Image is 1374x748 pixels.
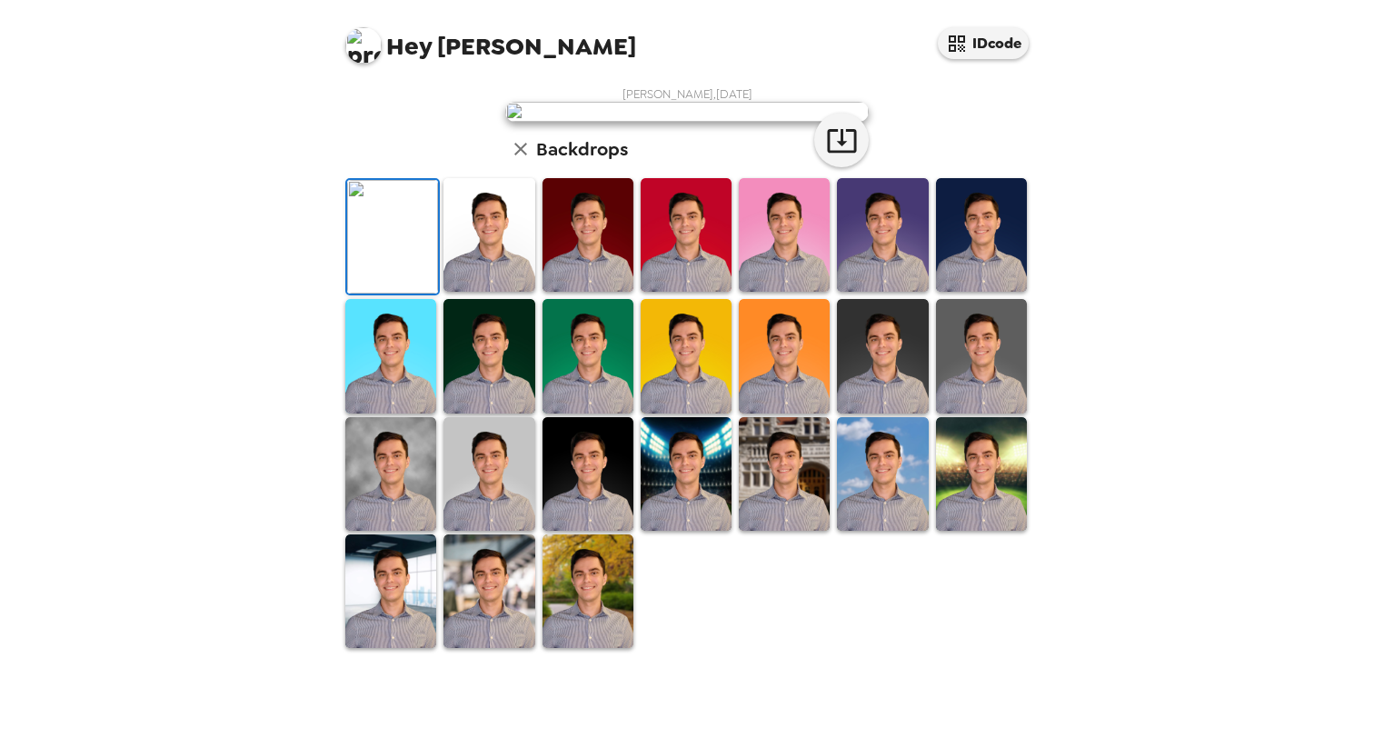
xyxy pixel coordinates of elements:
[505,102,869,122] img: user
[345,27,382,64] img: profile pic
[347,180,438,294] img: Original
[622,86,752,102] span: [PERSON_NAME] , [DATE]
[345,18,636,59] span: [PERSON_NAME]
[386,30,432,63] span: Hey
[536,135,628,164] h6: Backdrops
[938,27,1029,59] button: IDcode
